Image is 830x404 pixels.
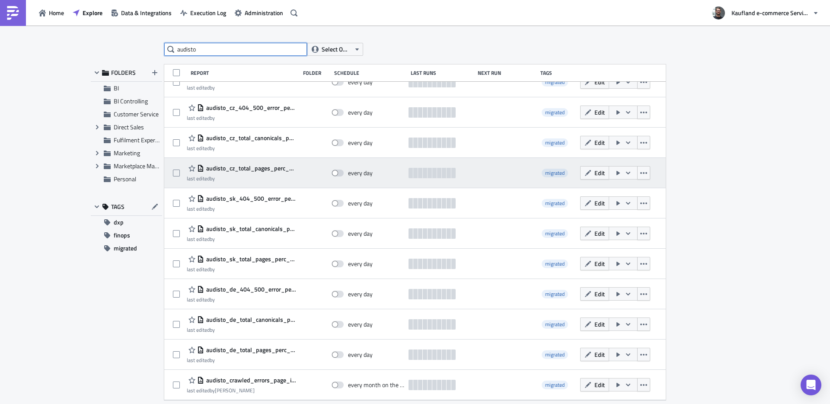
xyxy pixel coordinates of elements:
div: last edited by [187,175,296,182]
span: audisto_cz_total_canonicals_pointing_to_other_url [204,134,296,142]
button: Edit [580,227,609,240]
div: last edited by [187,327,296,333]
span: migrated [545,229,565,237]
span: migrated [542,320,568,329]
span: FOLDERS [111,69,136,77]
div: last edited by [187,357,296,363]
span: finops [114,229,130,242]
span: migrated [545,290,565,298]
span: migrated [114,242,137,255]
button: Edit [580,75,609,89]
span: migrated [542,108,568,117]
span: migrated [542,138,568,147]
span: BI Controlling [114,96,148,106]
span: Edit [594,199,605,208]
button: migrated [91,242,162,255]
button: Edit [580,287,609,301]
span: migrated [542,381,568,389]
div: last edited by [187,236,296,242]
div: Last Runs [411,70,474,76]
div: last edited by [187,145,296,151]
span: audisto_de_total_pages_perc_change [204,346,296,354]
span: migrated [545,381,565,389]
span: Edit [594,289,605,298]
button: Edit [580,378,609,391]
span: Edit [594,138,605,147]
div: every day [348,199,373,207]
span: Edit [594,168,605,177]
button: Home [35,6,68,19]
div: Report [191,70,299,76]
div: Next Run [478,70,536,76]
button: Data & Integrations [107,6,176,19]
span: migrated [545,169,565,177]
span: migrated [545,138,565,147]
div: every day [348,78,373,86]
img: Avatar [711,6,726,20]
span: Edit [594,350,605,359]
span: migrated [545,78,565,86]
span: Edit [594,320,605,329]
span: audisto_sk_total_canonicals_pointing_to_other_url [204,225,296,233]
span: migrated [542,229,568,238]
span: Edit [594,77,605,87]
button: Edit [580,257,609,270]
span: audisto_crawled_errors_page_info [204,376,296,384]
span: audisto_de_total_canonicals_pointing_to_other_url [204,316,296,324]
span: audisto_sk_404_500_error_percentage [204,195,296,202]
span: migrated [542,260,568,268]
span: Administration [245,8,283,17]
button: Explore [68,6,107,19]
span: migrated [545,320,565,328]
div: last edited by [187,115,296,121]
span: Direct Sales [114,122,144,131]
span: migrated [545,199,565,207]
span: audisto_de_404_500_error_percentage [204,285,296,293]
span: Marketing [114,148,140,157]
button: Execution Log [176,6,230,19]
span: dxp [114,216,124,229]
span: Fulfilment Experience [114,135,169,144]
div: last edited by [187,84,296,91]
div: last edited by [187,296,296,303]
div: Folder [303,70,330,76]
span: migrated [542,350,568,359]
span: audisto_cz_total_pages_perc_change [204,164,296,172]
span: Execution Log [190,8,226,17]
span: Kaufland e-commerce Services GmbH & Co. KG [731,8,809,17]
button: Select Owner [307,43,363,56]
span: Edit [594,108,605,117]
div: every day [348,169,373,177]
button: Edit [580,196,609,210]
div: Tags [540,70,576,76]
span: migrated [545,260,565,268]
span: migrated [542,290,568,298]
div: last edited by [187,205,296,212]
button: Edit [580,106,609,119]
span: Edit [594,259,605,268]
span: audisto_cz_404_500_error_percentage [204,104,296,112]
div: every day [348,290,373,298]
div: Schedule [334,70,406,76]
span: Edit [594,229,605,238]
span: migrated [542,169,568,177]
button: Administration [230,6,287,19]
div: last edited by [PERSON_NAME] [187,387,296,394]
img: PushMetrics [6,6,20,20]
button: Edit [580,136,609,149]
span: migrated [542,78,568,87]
button: Edit [580,317,609,331]
input: Search Reports [164,43,307,56]
div: last edited by [187,266,296,273]
div: every day [348,260,373,268]
div: every month on the 1st [348,381,404,389]
span: Data & Integrations [121,8,172,17]
div: every day [348,321,373,328]
span: migrated [542,199,568,208]
span: Select Owner [322,45,351,54]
